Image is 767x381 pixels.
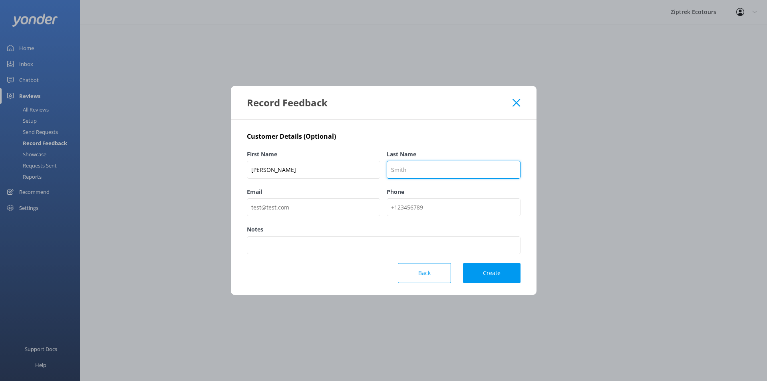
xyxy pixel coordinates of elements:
input: +123456789 [387,198,521,216]
button: Close [513,99,520,107]
label: Notes [247,225,521,234]
h4: Customer Details (Optional) [247,132,521,142]
input: test@test.com [247,198,381,216]
input: Smith [387,161,521,179]
button: Create [463,263,521,283]
label: Email [247,188,381,196]
label: First Name [247,150,381,159]
label: Phone [387,188,521,196]
button: Back [398,263,451,283]
label: Last Name [387,150,521,159]
input: John [247,161,381,179]
div: Record Feedback [247,96,513,109]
